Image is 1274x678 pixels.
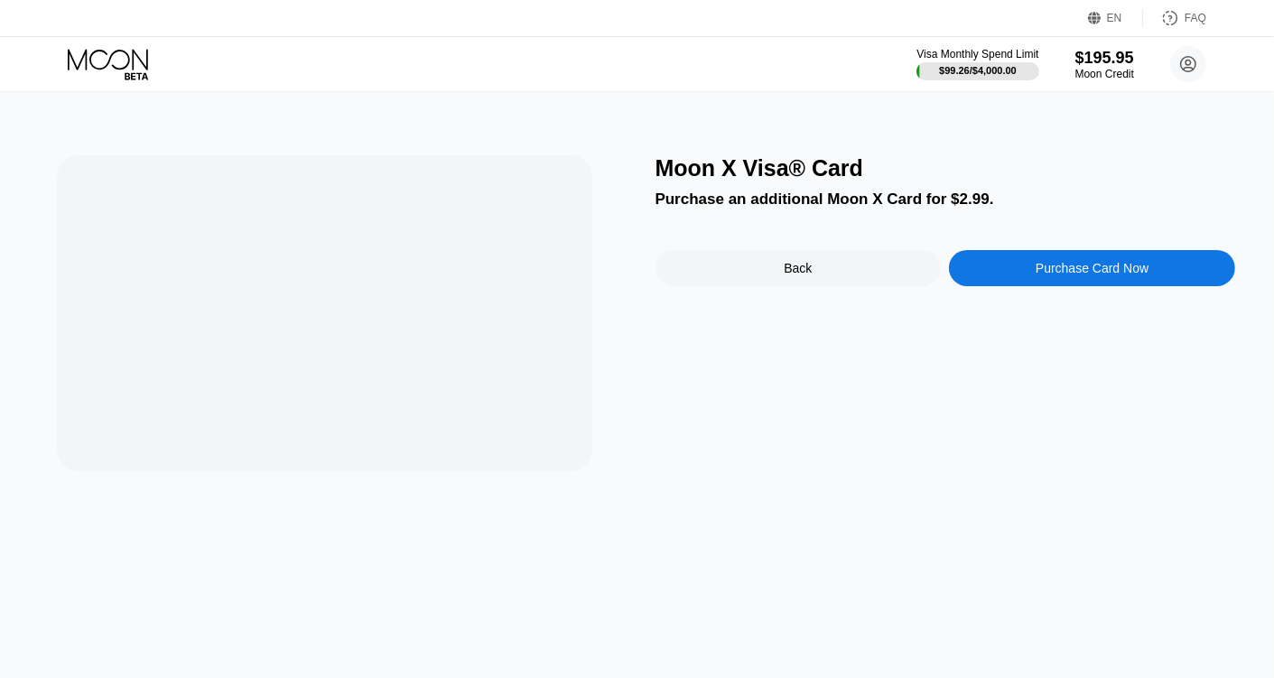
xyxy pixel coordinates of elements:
div: Purchase Card Now [1036,261,1148,275]
div: Purchase Card Now [949,250,1235,286]
div: Back [656,250,942,286]
div: Moon X Visa® Card [656,155,1235,181]
div: Visa Monthly Spend Limit [916,48,1038,60]
div: Visa Monthly Spend Limit$99.26/$4,000.00 [916,48,1038,80]
div: $195.95 [1075,49,1134,68]
div: FAQ [1143,9,1206,27]
div: Back [784,261,812,275]
div: Moon Credit [1075,68,1134,80]
div: Purchase an additional Moon X Card for $2.99. [656,190,1235,209]
div: $195.95Moon Credit [1075,49,1134,80]
div: EN [1107,12,1122,24]
div: $99.26 / $4,000.00 [939,65,1017,76]
div: EN [1088,9,1143,27]
div: FAQ [1185,12,1206,24]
